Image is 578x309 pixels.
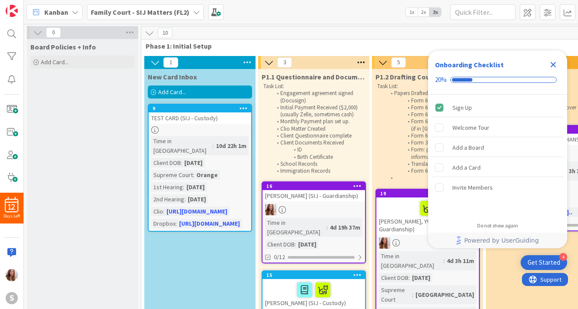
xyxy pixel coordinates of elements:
[272,139,365,146] li: Client Documents Received
[379,285,412,304] div: Supreme Court
[151,136,213,155] div: Time in [GEOGRAPHIC_DATA]
[386,146,478,161] li: Form: petitioner information
[151,194,184,204] div: 2nd Hearing
[412,290,413,299] span: :
[262,181,366,263] a: 16[PERSON_NAME] (SIJ - Guardianship)ARTime in [GEOGRAPHIC_DATA]:4d 19h 37mClient DOB:[DATE]0/12
[262,204,365,215] div: AR
[428,51,567,248] div: Checklist Container
[153,105,251,112] div: 9
[521,255,567,270] div: Open Get Started checklist, remaining modules: 4
[8,204,15,210] span: 12
[272,154,365,161] li: Birth Certificate
[377,83,478,90] p: Task List:
[379,273,409,283] div: Client DOB
[386,161,478,168] li: Translated birth certificate
[386,111,478,118] li: Form 6-2
[149,105,251,112] div: 9
[194,170,220,180] div: Orange
[30,43,96,51] span: Board Policies + Info
[328,223,362,232] div: 4d 19h 37m
[183,182,184,192] span: :
[295,240,296,249] span: :
[272,168,365,174] li: Immigration Records
[386,139,478,146] li: Form 3909
[452,122,489,133] div: Welcome Tour
[379,251,443,270] div: Time in [GEOGRAPHIC_DATA]
[546,58,560,72] div: Close Checklist
[163,57,178,68] span: 1
[149,112,251,124] div: TEST CARD (SIJ - Custody)
[432,118,564,137] div: Welcome Tour is incomplete.
[266,183,365,189] div: 16
[386,118,478,132] li: Form 6-2 open designation (if in [GEOGRAPHIC_DATA])
[262,72,366,81] span: P1.1 Questionnaire and Documents
[380,191,479,197] div: 19
[432,233,563,248] a: Powered by UserGuiding
[432,158,564,177] div: Add a Card is incomplete.
[376,237,479,249] div: AR
[272,90,365,104] li: Engagement agreement signed (Docusign)
[272,104,365,118] li: Initial Payment Received ($2,000) (usually Zelle, sometimes cash)
[435,59,504,70] div: Onboarding Checklist
[262,190,365,201] div: [PERSON_NAME] (SIJ - Guardianship)
[176,219,177,228] span: :
[265,204,276,215] img: AR
[528,258,560,267] div: Get Started
[450,4,515,20] input: Quick Filter...
[272,132,365,139] li: Client Questionnaire complete
[265,240,295,249] div: Client DOB
[477,222,518,229] div: Do not show again
[326,223,328,232] span: :
[386,90,478,97] li: Papers Drafted
[386,97,478,104] li: Form 6-1
[429,8,441,16] span: 3x
[151,158,181,168] div: Client DOB
[375,72,458,81] span: P1.2 Drafting Court Papers
[266,272,365,278] div: 15
[376,190,479,235] div: 19[PERSON_NAME], YULZI (SIJ - Guardianship)
[151,170,193,180] div: Supreme Court
[262,182,365,201] div: 16[PERSON_NAME] (SIJ - Guardianship)
[432,138,564,157] div: Add a Board is incomplete.
[464,235,539,246] span: Powered by UserGuiding
[262,279,365,309] div: [PERSON_NAME] (SIJ - Custody)
[151,182,183,192] div: 1st Hearing
[179,220,240,227] a: [URL][DOMAIN_NAME]
[559,253,567,261] div: 4
[418,8,429,16] span: 2x
[6,292,18,304] div: S
[151,219,176,228] div: Dropbox
[166,207,227,215] a: [URL][DOMAIN_NAME]
[386,132,478,139] li: Form 6-3 (if minor is over 18)
[214,141,249,151] div: 10d 22h 1m
[18,1,40,12] span: Support
[148,104,252,232] a: 9TEST CARD (SIJ - Custody)Time in [GEOGRAPHIC_DATA]:10d 22h 1mClient DOB:[DATE]Supreme Court:Oran...
[428,233,567,248] div: Footer
[193,170,194,180] span: :
[181,158,182,168] span: :
[272,125,365,132] li: Clio Matter Created
[41,58,69,66] span: Add Card...
[272,161,365,168] li: School Records
[263,83,364,90] p: Task List:
[213,141,214,151] span: :
[452,162,481,173] div: Add a Card
[452,102,472,113] div: Sign Up
[386,104,478,111] li: Form 6-1(b) if under 14
[413,290,476,299] div: [GEOGRAPHIC_DATA]
[151,207,163,216] div: Clio
[443,256,445,266] span: :
[6,5,18,17] img: Visit kanbanzone.com
[262,271,365,279] div: 15
[262,271,365,309] div: 15[PERSON_NAME] (SIJ - Custody)
[184,182,207,192] div: [DATE]
[265,218,326,237] div: Time in [GEOGRAPHIC_DATA]
[182,158,205,168] div: [DATE]
[148,72,197,81] span: New Card Inbox
[44,7,68,17] span: Kanban
[432,98,564,117] div: Sign Up is complete.
[277,57,292,68] span: 3
[272,118,365,125] li: Monthly Payment plan set up.
[391,57,406,68] span: 5
[445,256,476,266] div: 4d 3h 11m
